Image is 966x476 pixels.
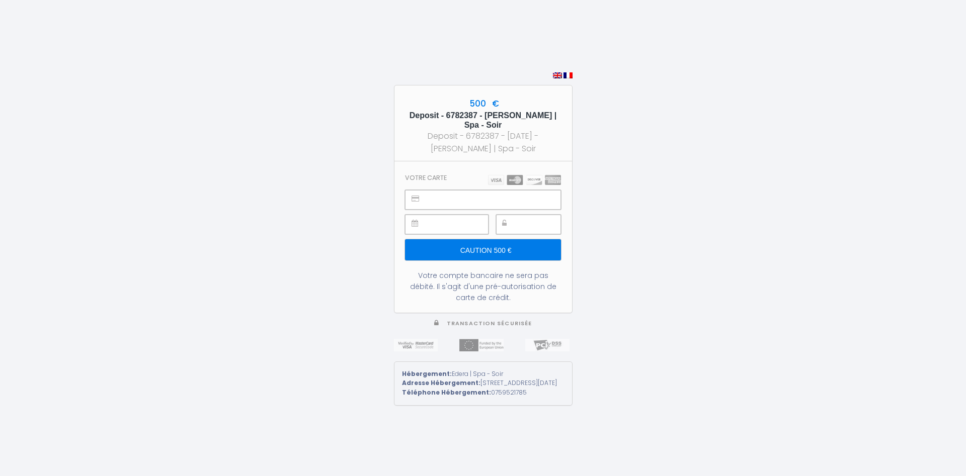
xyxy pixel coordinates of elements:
div: 0759521785 [402,388,565,398]
div: Deposit - 6782387 - [DATE] - [PERSON_NAME] | Spa - Soir [404,130,563,155]
img: carts.png [488,175,561,185]
strong: Adresse Hébergement: [402,378,480,387]
h5: Deposit - 6782387 - [PERSON_NAME] | Spa - Soir [404,111,563,130]
strong: Hébergement: [402,369,452,378]
strong: Téléphone Hébergement: [402,388,491,397]
iframe: Cadre sécurisé pour la saisie du numéro de carte [428,191,560,209]
img: fr.png [563,72,573,78]
span: Transaction sécurisée [447,320,532,327]
h3: Votre carte [405,174,447,181]
div: [STREET_ADDRESS][DATE] [402,378,565,388]
input: Caution 500 € [405,239,560,260]
iframe: Cadre sécurisé pour la saisie de la date d'expiration [428,215,488,234]
div: Edera | Spa - Soir [402,369,565,379]
iframe: Cadre sécurisé pour la saisie du code de sécurité CVC [519,215,560,234]
img: en.png [553,72,562,78]
span: 500 € [467,98,499,110]
div: Votre compte bancaire ne sera pas débité. Il s'agit d'une pré-autorisation de carte de crédit. [405,270,560,303]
